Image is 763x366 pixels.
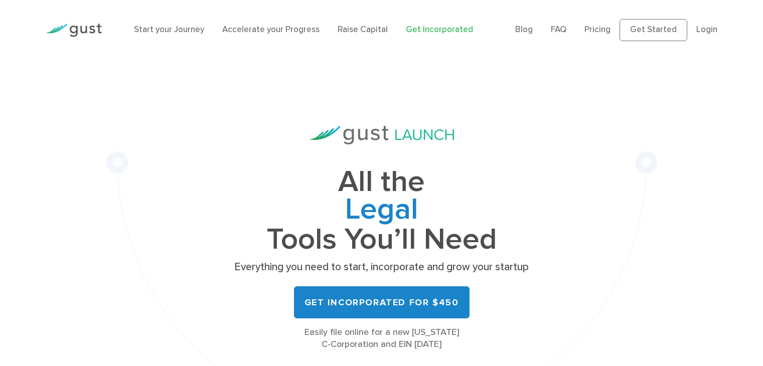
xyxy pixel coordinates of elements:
[406,25,473,35] a: Get Incorporated
[231,326,532,350] div: Easily file online for a new [US_STATE] C-Corporation and EIN [DATE]
[584,25,611,35] a: Pricing
[620,19,687,41] a: Get Started
[231,260,532,274] p: Everything you need to start, incorporate and grow your startup
[310,126,454,144] img: Gust Launch Logo
[46,24,102,37] img: Gust Logo
[134,25,204,35] a: Start your Journey
[338,25,388,35] a: Raise Capital
[222,25,320,35] a: Accelerate your Progress
[231,168,532,253] h1: All the Tools You’ll Need
[294,286,470,318] a: Get Incorporated for $450
[696,25,717,35] a: Login
[515,25,533,35] a: Blog
[231,196,532,226] span: Legal
[551,25,566,35] a: FAQ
